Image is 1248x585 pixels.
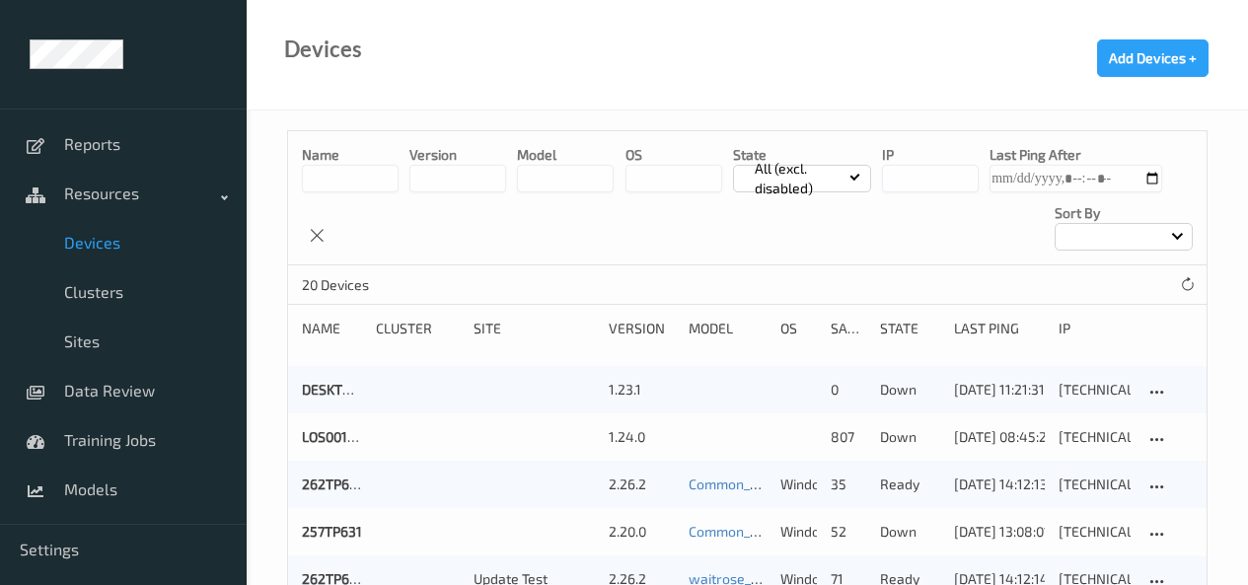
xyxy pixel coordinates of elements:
[831,319,867,338] div: Samples
[954,427,1045,447] div: [DATE] 08:45:21
[302,319,362,338] div: Name
[689,475,789,492] a: Common_Model
[880,522,940,542] p: down
[517,145,614,165] p: model
[625,145,722,165] p: OS
[609,475,675,494] div: 2.26.2
[1097,39,1209,77] button: Add Devices +
[1059,475,1131,494] div: [TECHNICAL_ID]
[1059,319,1131,338] div: ip
[831,380,867,400] div: 0
[376,319,460,338] div: Cluster
[733,145,871,165] p: State
[880,427,940,447] p: down
[1055,203,1193,223] p: Sort by
[284,39,362,59] div: Devices
[302,275,450,295] p: 20 Devices
[831,475,867,494] div: 35
[954,319,1045,338] div: Last Ping
[302,145,399,165] p: Name
[302,523,362,540] a: 257TP631
[689,319,767,338] div: Model
[882,145,979,165] p: IP
[1059,522,1131,542] div: [TECHNICAL_ID]
[954,475,1045,494] div: [DATE] 14:12:13
[609,522,675,542] div: 2.20.0
[689,523,789,540] a: Common_Model
[880,319,940,338] div: State
[780,475,817,494] p: windows
[990,145,1162,165] p: Last Ping After
[780,319,817,338] div: OS
[409,145,506,165] p: version
[880,380,940,400] p: down
[609,380,675,400] div: 1.23.1
[1059,427,1131,447] div: [TECHNICAL_ID]
[954,522,1045,542] div: [DATE] 13:08:01
[302,475,365,492] a: 262TP602
[609,319,675,338] div: version
[954,380,1045,400] div: [DATE] 11:21:31
[880,475,940,494] p: ready
[1059,380,1131,400] div: [TECHNICAL_ID]
[780,522,817,542] p: windows
[302,381,419,398] a: DESKTOP-1L0PT8G
[831,427,867,447] div: 807
[302,428,418,445] a: LOS00187dd9cd4b
[609,427,675,447] div: 1.24.0
[748,159,850,198] p: All (excl. disabled)
[831,522,867,542] div: 52
[474,319,594,338] div: Site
